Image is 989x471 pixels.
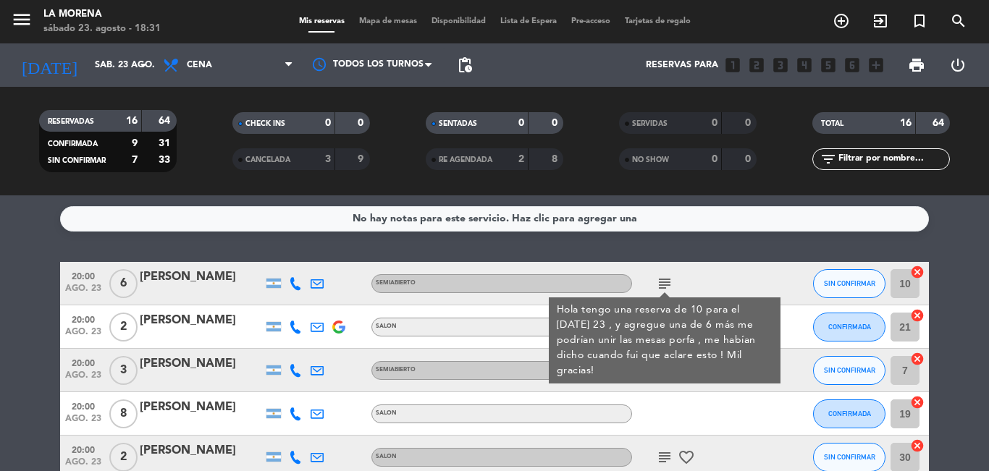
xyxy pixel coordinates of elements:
i: looks_6 [843,56,862,75]
span: SEMIABIERTO [376,367,416,373]
strong: 0 [325,118,331,128]
i: add_circle_outline [833,12,850,30]
div: No hay notas para este servicio. Haz clic para agregar una [353,211,637,227]
i: power_settings_new [949,56,967,74]
strong: 64 [159,116,173,126]
i: looks_two [747,56,766,75]
span: CONFIRMADA [828,323,871,331]
strong: 33 [159,155,173,165]
strong: 8 [552,154,560,164]
div: LOG OUT [937,43,978,87]
span: Pre-acceso [564,17,618,25]
i: add_box [867,56,885,75]
span: print [908,56,925,74]
span: Mis reservas [292,17,352,25]
span: SEMIABIERTO [376,280,416,286]
span: SALON [376,323,397,329]
span: SALON [376,410,397,416]
div: [PERSON_NAME] [140,398,263,417]
span: CONFIRMADA [48,140,98,148]
div: La Morena [43,7,161,22]
i: search [950,12,967,30]
i: turned_in_not [911,12,928,30]
span: 6 [109,269,138,298]
button: CONFIRMADA [813,399,885,428]
span: Mapa de mesas [352,17,424,25]
span: Cena [187,60,212,70]
img: google-logo.png [332,321,345,334]
div: sábado 23. agosto - 18:31 [43,22,161,36]
span: SIN CONFIRMAR [824,453,875,461]
span: RE AGENDADA [439,156,492,164]
span: SIN CONFIRMAR [824,279,875,287]
button: SIN CONFIRMAR [813,356,885,385]
i: cancel [910,352,925,366]
strong: 0 [712,118,717,128]
span: RESERVADAS [48,118,94,125]
i: menu [11,9,33,30]
span: NO SHOW [632,156,669,164]
span: ago. 23 [65,370,101,387]
div: Hola tengo una reserva de 10 para el [DATE] 23 , y agregue una de 6 más me podrían unir las mesas... [557,302,773,378]
strong: 31 [159,138,173,148]
span: 2 [109,313,138,341]
button: menu [11,9,33,35]
span: Disponibilidad [424,17,493,25]
span: 20:00 [65,354,101,370]
span: SIN CONFIRMAR [824,366,875,374]
i: looks_5 [819,56,838,75]
strong: 0 [712,154,717,164]
i: cancel [910,438,925,453]
span: CANCELADA [245,156,290,164]
span: Reservas para [646,60,718,70]
span: SALON [376,454,397,459]
span: SIN CONFIRMAR [48,157,106,164]
strong: 7 [132,155,138,165]
span: CONFIRMADA [828,410,871,417]
span: ago. 23 [65,327,101,344]
span: SERVIDAS [632,120,668,127]
i: favorite_border [678,449,695,466]
span: 20:00 [65,397,101,414]
div: [PERSON_NAME] [140,355,263,373]
strong: 9 [132,138,138,148]
i: exit_to_app [872,12,889,30]
i: subject [656,449,673,466]
i: looks_3 [771,56,790,75]
i: subject [656,275,673,292]
button: SIN CONFIRMAR [813,269,885,298]
span: 20:00 [65,267,101,284]
strong: 0 [358,118,366,128]
input: Filtrar por nombre... [837,151,949,167]
i: looks_4 [795,56,814,75]
span: CHECK INS [245,120,285,127]
strong: 64 [933,118,947,128]
i: filter_list [820,150,837,168]
div: [PERSON_NAME] [140,441,263,460]
div: [PERSON_NAME] [140,311,263,330]
span: 8 [109,399,138,428]
i: cancel [910,395,925,410]
i: [DATE] [11,49,88,81]
span: ago. 23 [65,414,101,430]
span: pending_actions [456,56,474,74]
i: arrow_drop_down [135,56,152,74]
div: [PERSON_NAME] [140,268,263,287]
button: CONFIRMADA [813,313,885,341]
strong: 16 [900,118,912,128]
span: TOTAL [821,120,843,127]
strong: 9 [358,154,366,164]
i: looks_one [723,56,742,75]
span: 20:00 [65,441,101,457]
span: SENTADAS [439,120,477,127]
span: Tarjetas de regalo [618,17,698,25]
strong: 0 [745,118,754,128]
strong: 16 [126,116,138,126]
i: cancel [910,265,925,279]
span: Lista de Espera [493,17,564,25]
span: ago. 23 [65,284,101,300]
span: 20:00 [65,310,101,327]
strong: 0 [552,118,560,128]
strong: 0 [745,154,754,164]
strong: 3 [325,154,331,164]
